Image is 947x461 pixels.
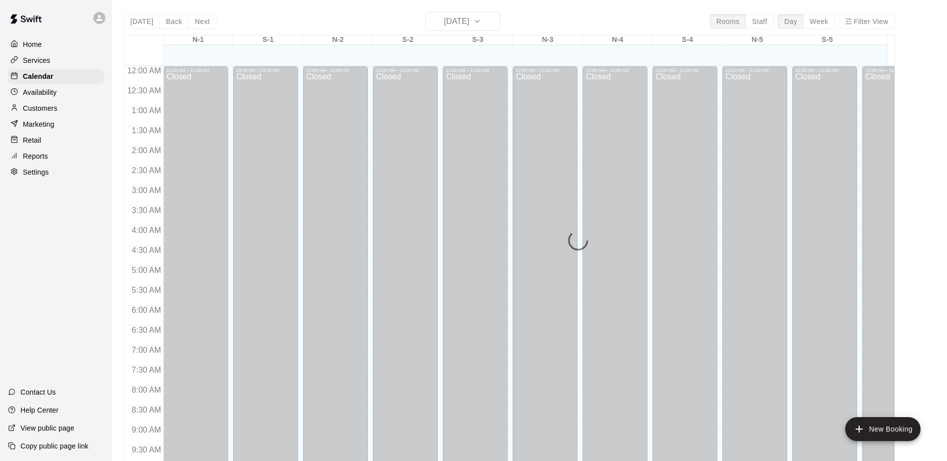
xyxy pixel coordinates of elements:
span: 12:00 AM [125,66,164,75]
span: 6:30 AM [129,326,164,334]
a: Calendar [8,69,104,84]
p: Contact Us [20,387,56,397]
div: 12:00 AM – 11:00 AM [655,68,714,73]
a: Services [8,53,104,68]
p: Settings [23,167,49,177]
span: 2:30 AM [129,166,164,175]
div: N-2 [303,35,373,45]
div: 12:00 AM – 11:00 AM [795,68,854,73]
p: Copy public page link [20,441,88,451]
div: 12:00 AM – 11:00 AM [865,68,924,73]
a: Home [8,37,104,52]
div: N-5 [722,35,792,45]
div: 12:00 AM – 11:00 AM [236,68,295,73]
p: Marketing [23,119,54,129]
a: Customers [8,101,104,116]
a: Availability [8,85,104,100]
div: 12:00 AM – 11:00 AM [516,68,575,73]
p: Customers [23,103,57,113]
span: 6:00 AM [129,306,164,314]
span: 7:30 AM [129,366,164,374]
div: N-3 [513,35,583,45]
span: 8:30 AM [129,406,164,414]
div: 12:00 AM – 11:00 AM [306,68,365,73]
p: Reports [23,151,48,161]
span: 9:00 AM [129,426,164,434]
span: 4:30 AM [129,246,164,254]
div: S-6 [862,35,932,45]
span: 8:00 AM [129,386,164,394]
span: 5:00 AM [129,266,164,274]
div: 12:00 AM – 11:00 AM [586,68,644,73]
a: Marketing [8,117,104,132]
div: 12:00 AM – 11:00 AM [446,68,505,73]
a: Retail [8,133,104,148]
span: 5:30 AM [129,286,164,294]
p: Help Center [20,405,58,415]
a: Settings [8,165,104,180]
p: Calendar [23,71,53,81]
span: 12:30 AM [125,86,164,95]
button: add [845,417,921,441]
div: 12:00 AM – 11:00 AM [166,68,225,73]
span: 3:00 AM [129,186,164,195]
p: Services [23,55,50,65]
div: 12:00 AM – 11:00 AM [725,68,784,73]
div: S-5 [792,35,862,45]
span: 7:00 AM [129,346,164,354]
a: Reports [8,149,104,164]
span: 1:00 AM [129,106,164,115]
p: View public page [20,423,74,433]
span: 4:00 AM [129,226,164,234]
div: S-3 [443,35,513,45]
span: 1:30 AM [129,126,164,135]
p: Availability [23,87,57,97]
p: Home [23,39,42,49]
div: S-2 [373,35,443,45]
span: 3:30 AM [129,206,164,215]
span: 2:00 AM [129,146,164,155]
div: S-4 [652,35,722,45]
p: Retail [23,135,41,145]
div: N-1 [163,35,233,45]
div: 12:00 AM – 11:00 AM [376,68,435,73]
span: 9:30 AM [129,446,164,454]
div: N-4 [583,35,652,45]
div: S-1 [233,35,303,45]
